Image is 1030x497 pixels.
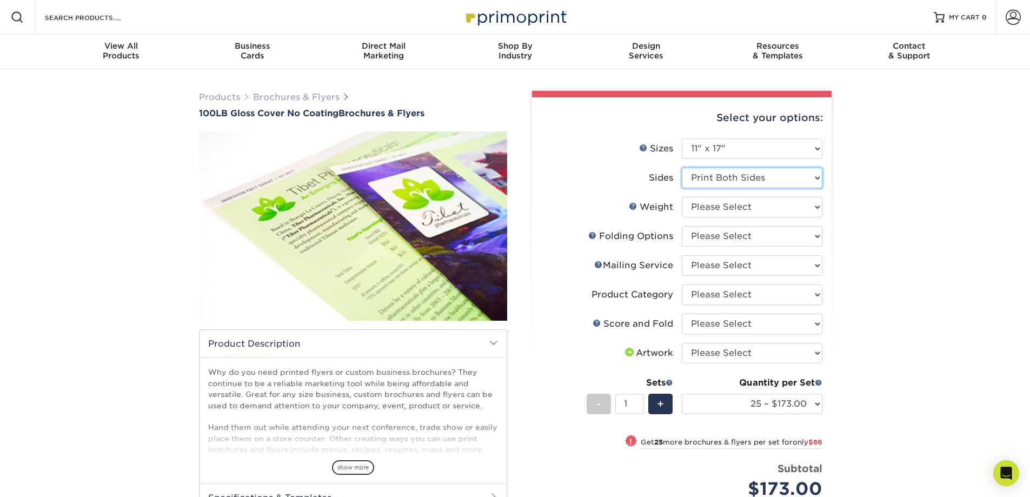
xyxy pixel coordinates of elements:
[318,41,449,51] span: Direct Mail
[639,142,673,155] div: Sizes
[682,376,822,389] div: Quantity per Set
[44,11,149,24] input: SEARCH PRODUCTS.....
[793,438,822,446] span: only
[843,35,975,69] a: Contact& Support
[187,35,318,69] a: BusinessCards
[649,171,673,184] div: Sides
[623,347,673,360] div: Artwork
[581,41,712,61] div: Services
[993,460,1019,486] div: Open Intercom Messenger
[629,436,632,447] span: !
[461,5,569,29] img: Primoprint
[449,35,581,69] a: Shop ByIndustry
[593,317,673,330] div: Score and Fold
[200,330,507,357] h2: Product Description
[56,41,187,51] span: View All
[581,41,712,51] span: Design
[587,376,673,389] div: Sets
[588,230,673,243] div: Folding Options
[199,92,240,102] a: Products
[982,14,987,21] span: 0
[629,201,673,214] div: Weight
[641,438,822,449] small: Get more brochures & flyers per set for
[187,41,318,51] span: Business
[56,41,187,61] div: Products
[592,288,673,301] div: Product Category
[657,396,664,412] span: +
[332,460,374,475] span: show more
[712,41,843,61] div: & Templates
[56,35,187,69] a: View AllProducts
[318,35,449,69] a: Direct MailMarketing
[253,92,340,102] a: Brochures & Flyers
[843,41,975,51] span: Contact
[594,259,673,272] div: Mailing Service
[541,97,823,138] div: Select your options:
[449,41,581,61] div: Industry
[199,108,507,118] a: 100LB Gloss Cover No CoatingBrochures & Flyers
[318,41,449,61] div: Marketing
[808,438,822,446] span: $86
[187,41,318,61] div: Cards
[843,41,975,61] div: & Support
[199,120,507,333] img: 100LB Gloss Cover<br/>No Coating 01
[199,108,507,118] h1: Brochures & Flyers
[949,13,980,22] span: MY CART
[596,396,601,412] span: -
[778,462,822,474] strong: Subtotal
[581,35,712,69] a: DesignServices
[712,41,843,51] span: Resources
[199,108,338,118] span: 100LB Gloss Cover No Coating
[449,41,581,51] span: Shop By
[712,35,843,69] a: Resources& Templates
[654,438,663,446] strong: 25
